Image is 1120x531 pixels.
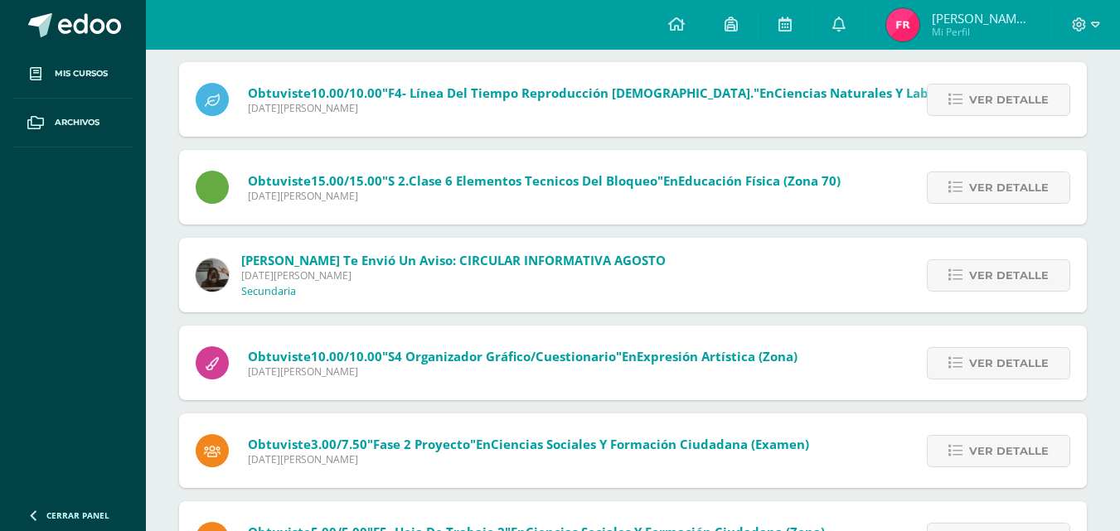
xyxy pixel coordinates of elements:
span: Obtuviste en [248,84,971,101]
span: [DATE][PERSON_NAME] [248,364,798,379]
span: Obtuviste en [248,436,809,452]
span: Ciencias Naturales y Lab (Zona) [774,84,971,101]
span: Ver detalle [969,260,1049,291]
span: "S 2.Clase 6 elementos tecnicos del bloqueo" [382,172,663,189]
span: Archivos [55,116,99,129]
span: Obtuviste en [248,172,841,189]
span: Ver detalle [969,436,1049,466]
span: Cerrar panel [46,509,109,521]
span: "F4- Línea del tiempo Reproducción [DEMOGRAPHIC_DATA]." [382,84,759,101]
img: 225096a26acfc1687bffe5cda17b4a42.png [196,258,229,292]
span: Mi Perfil [932,25,1031,39]
p: Secundaria [241,285,296,298]
span: Ver detalle [969,348,1049,379]
span: Mis cursos [55,67,108,80]
span: "Fase 2 Proyecto" [367,436,476,452]
span: [DATE][PERSON_NAME] [248,452,809,466]
span: "s4 Organizador gráfico/Cuestionario" [382,348,622,364]
span: Expresión Artística (zona) [637,348,798,364]
span: [PERSON_NAME][DATE] [932,10,1031,27]
span: 3.00/7.50 [311,436,367,452]
span: Ver detalle [969,84,1049,115]
span: 15.00/15.00 [311,172,382,189]
a: Archivos [13,99,133,147]
span: Educación Física (Zona 70) [678,172,841,189]
span: 10.00/10.00 [311,348,382,364]
span: Obtuviste en [248,348,798,364]
img: 569e7d04dda99f21e43bb5d2c71baae8.png [886,8,919,41]
span: Ver detalle [969,172,1049,203]
span: [DATE][PERSON_NAME] [248,101,971,115]
span: [DATE][PERSON_NAME] [241,268,666,282]
span: 10.00/10.00 [311,84,382,101]
span: Ciencias Sociales y Formación Ciudadana (Examen) [491,436,809,452]
span: [DATE][PERSON_NAME] [248,189,841,203]
span: [PERSON_NAME] te envió un aviso: CIRCULAR INFORMATIVA AGOSTO [241,252,666,268]
a: Mis cursos [13,50,133,99]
